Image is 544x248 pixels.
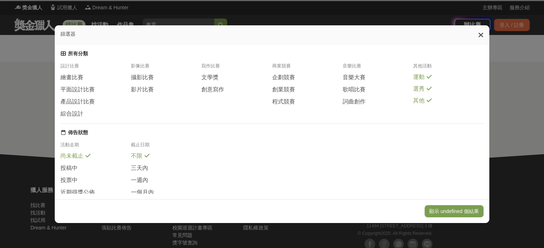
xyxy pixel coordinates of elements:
span: 尚未截止 [60,152,83,160]
span: 選秀 [413,85,425,93]
div: 設計比賽 [60,63,131,74]
span: 不限 [131,152,142,160]
div: 音樂比賽 [343,63,413,74]
span: 產品設計比賽 [60,98,95,106]
div: 影像比賽 [131,63,201,74]
span: 創業競賽 [272,86,295,93]
span: 運動 [413,74,425,81]
div: 佈告狀態 [68,130,88,136]
span: 歌唱比賽 [343,86,366,93]
span: 影片比賽 [131,86,154,93]
span: 音樂大賽 [343,74,366,81]
div: 其他活動 [413,63,484,74]
span: 投稿中 [60,165,78,172]
div: 活動走期 [60,142,131,152]
span: 其他 [413,97,425,105]
span: 綜合設計 [60,110,83,118]
span: 三天內 [131,165,148,172]
span: 攝影比賽 [131,74,154,81]
div: 所有分類 [68,51,88,57]
span: 創意寫作 [201,86,224,93]
span: 詞曲創作 [343,98,366,106]
span: 文學獎 [201,74,219,81]
div: 商業競賽 [272,63,342,74]
span: 程式競賽 [272,98,295,106]
span: 篩選器 [60,31,75,37]
span: 平面設計比賽 [60,86,95,93]
span: 繪畫比賽 [60,74,83,81]
div: 寫作比賽 [201,63,272,74]
div: 截止日期 [131,142,201,152]
span: 企劃競賽 [272,74,295,81]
